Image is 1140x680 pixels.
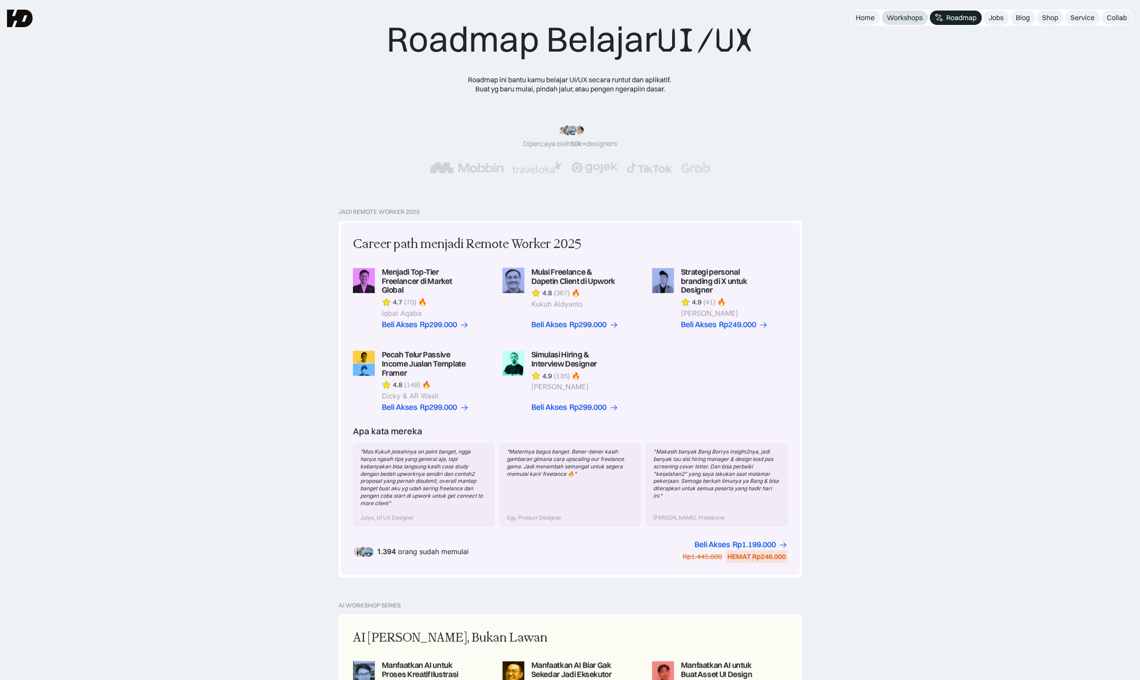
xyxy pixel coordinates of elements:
[523,139,617,148] div: Dipercaya oleh designers
[1042,13,1058,22] div: Shop
[420,320,457,329] div: Rp299.000
[531,320,618,329] a: Beli AksesRp299.000
[531,403,618,412] a: Beli AksesRp299.000
[570,139,586,148] span: 50k+
[694,540,788,549] a: Beli AksesRp1.199.000
[507,448,633,478] div: “Materinya bagus banget. Bener-bener kasih gambaran gimana cara upscaling our freelance game. Jad...
[657,19,753,61] span: UI/UX
[531,403,567,412] div: Beli Akses
[353,629,547,647] div: AI [PERSON_NAME], Bukan Lawan
[983,10,1009,25] a: Jobs
[1037,10,1063,25] a: Shop
[382,403,417,412] div: Beli Akses
[732,540,776,549] div: Rp1.199.000
[1102,10,1132,25] a: Collab
[887,13,923,22] div: Workshops
[382,320,417,329] div: Beli Akses
[420,403,457,412] div: Rp299.000
[946,13,976,22] div: Roadmap
[694,540,730,549] div: Beli Akses
[653,448,780,500] div: "Makasih banyak Bang Borrys insight2nya, jadi banyak tau sisi hiring manager & design lead pas sc...
[1107,13,1127,22] div: Collab
[681,320,716,329] div: Beli Akses
[338,208,420,216] div: Jadi Remote Worker 2025
[387,18,753,61] div: Roadmap Belajar
[569,403,607,412] div: Rp299.000
[989,13,1004,22] div: Jobs
[569,320,607,329] div: Rp299.000
[353,235,581,254] div: Career path menjadi Remote Worker 2025
[353,426,422,436] div: Apa kata mereka
[360,448,487,507] div: “Mas Kukuh jelasinnya on point banget, ngga hanya ngasih tips yang general aja, tapi kebanyakan b...
[683,552,722,561] div: Rp1.445.000
[1065,10,1100,25] a: Service
[377,547,396,556] span: 1.394
[856,13,875,22] div: Home
[377,547,469,556] div: orang sudah memulai
[382,320,469,329] a: Beli AksesRp299.000
[1011,10,1035,25] a: Blog
[338,602,401,609] div: AI Workshop Series
[882,10,928,25] a: Workshops
[382,403,469,412] a: Beli AksesRp299.000
[360,514,414,522] div: Julyo, UI UX Designer
[507,514,561,522] div: Egy, Product Designer
[930,10,982,25] a: Roadmap
[681,320,768,329] a: Beli AksesRp249.000
[1070,13,1095,22] div: Service
[531,320,567,329] div: Beli Akses
[719,320,756,329] div: Rp249.000
[1016,13,1030,22] div: Blog
[461,75,680,94] div: Roadmap ini bantu kamu belajar UI/UX secara runtut dan aplikatif. Buat yg baru mulai, pindah jalu...
[727,552,786,561] div: HEMAT Rp246.000
[653,514,725,522] div: [PERSON_NAME], Freelancer
[851,10,880,25] a: Home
